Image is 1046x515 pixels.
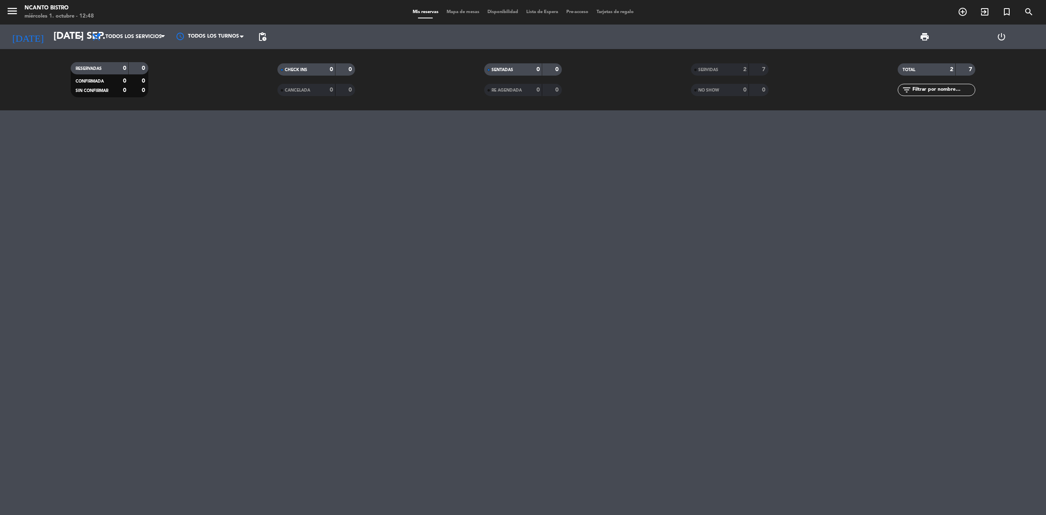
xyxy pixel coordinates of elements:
span: NO SHOW [698,88,719,92]
span: Disponibilidad [483,10,522,14]
strong: 0 [349,67,353,72]
strong: 0 [123,65,126,71]
span: RE AGENDADA [492,88,522,92]
div: Ncanto Bistro [25,4,94,12]
strong: 0 [762,87,767,93]
span: print [920,32,930,42]
strong: 0 [123,78,126,84]
i: menu [6,5,18,17]
span: pending_actions [257,32,267,42]
i: power_settings_new [997,32,1006,42]
span: Tarjetas de regalo [592,10,638,14]
span: SERVIDAS [698,68,718,72]
span: TOTAL [903,68,915,72]
span: CHECK INS [285,68,307,72]
i: exit_to_app [980,7,990,17]
span: SIN CONFIRMAR [76,89,108,93]
strong: 0 [555,67,560,72]
span: Mis reservas [409,10,443,14]
i: turned_in_not [1002,7,1012,17]
div: LOG OUT [963,25,1040,49]
span: RESERVADAS [76,67,102,71]
span: SENTADAS [492,68,513,72]
span: Lista de Espera [522,10,562,14]
span: Mapa de mesas [443,10,483,14]
i: arrow_drop_down [76,32,86,42]
strong: 0 [123,87,126,93]
i: filter_list [902,85,912,95]
i: add_circle_outline [958,7,968,17]
span: CONFIRMADA [76,79,104,83]
strong: 7 [969,67,974,72]
strong: 0 [142,87,147,93]
i: [DATE] [6,28,49,46]
div: miércoles 1. octubre - 12:48 [25,12,94,20]
button: menu [6,5,18,20]
strong: 0 [536,87,540,93]
strong: 2 [950,67,953,72]
strong: 0 [142,65,147,71]
span: Todos los servicios [105,34,162,40]
span: Pre-acceso [562,10,592,14]
strong: 0 [555,87,560,93]
i: search [1024,7,1034,17]
strong: 0 [743,87,747,93]
strong: 0 [349,87,353,93]
span: CANCELADA [285,88,310,92]
strong: 0 [330,87,333,93]
strong: 0 [330,67,333,72]
strong: 7 [762,67,767,72]
input: Filtrar por nombre... [912,85,975,94]
strong: 0 [142,78,147,84]
strong: 0 [536,67,540,72]
strong: 2 [743,67,747,72]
